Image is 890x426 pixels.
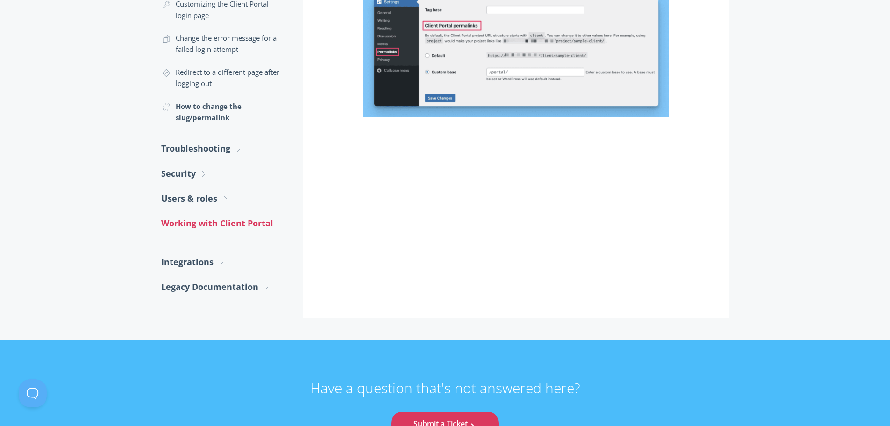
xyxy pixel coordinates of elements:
a: Users & roles [161,186,285,211]
iframe: Toggle Customer Support [19,379,47,407]
a: Integrations [161,250,285,274]
a: Troubleshooting [161,136,285,161]
a: Working with Client Portal [161,211,285,250]
a: Security [161,161,285,186]
a: Change the error message for a failed login attempt [161,27,285,61]
a: Legacy Documentation [161,274,285,299]
p: Have a question that's not answered here? [310,379,580,412]
a: Redirect to a different page after logging out [161,61,285,95]
a: How to change the slug/permalink [161,95,285,129]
